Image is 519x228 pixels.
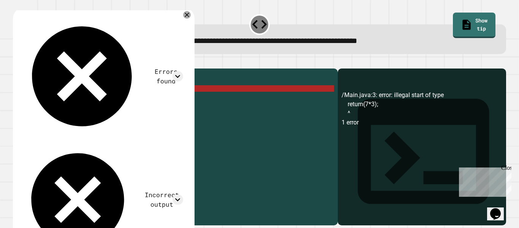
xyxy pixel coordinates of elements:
div: Chat with us now!Close [3,3,52,48]
div: /Main.java:3: error: illegal start of type return(7*3); ^ 1 error [342,91,502,225]
div: Incorrect output [141,190,183,209]
iframe: chat widget [456,164,511,197]
a: Show tip [453,13,495,38]
div: Errors found [149,67,183,86]
iframe: To enrich screen reader interactions, please activate Accessibility in Grammarly extension settings [487,198,511,220]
